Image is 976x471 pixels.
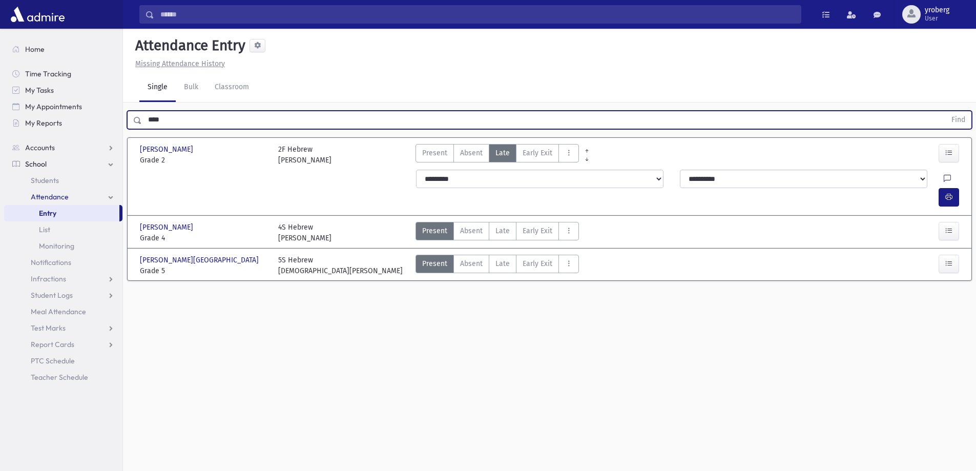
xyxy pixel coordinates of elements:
[4,221,122,238] a: List
[460,226,483,236] span: Absent
[4,98,122,115] a: My Appointments
[39,225,50,234] span: List
[154,5,801,24] input: Search
[25,118,62,128] span: My Reports
[31,291,73,300] span: Student Logs
[4,172,122,189] a: Students
[416,144,579,166] div: AttTypes
[25,86,54,95] span: My Tasks
[495,148,510,158] span: Late
[31,356,75,365] span: PTC Schedule
[131,59,225,68] a: Missing Attendance History
[31,340,74,349] span: Report Cards
[495,258,510,269] span: Late
[31,274,66,283] span: Infractions
[523,148,552,158] span: Early Exit
[31,373,88,382] span: Teacher Schedule
[4,205,119,221] a: Entry
[422,226,447,236] span: Present
[31,176,59,185] span: Students
[925,6,949,14] span: yroberg
[4,369,122,385] a: Teacher Schedule
[460,258,483,269] span: Absent
[4,41,122,57] a: Home
[140,255,261,265] span: [PERSON_NAME][GEOGRAPHIC_DATA]
[25,102,82,111] span: My Appointments
[523,258,552,269] span: Early Exit
[495,226,510,236] span: Late
[140,144,195,155] span: [PERSON_NAME]
[416,255,579,276] div: AttTypes
[39,241,74,251] span: Monitoring
[4,82,122,98] a: My Tasks
[422,148,447,158] span: Present
[523,226,552,236] span: Early Exit
[925,14,949,23] span: User
[176,73,206,102] a: Bulk
[25,159,47,169] span: School
[945,111,971,129] button: Find
[131,37,245,54] h5: Attendance Entry
[4,66,122,82] a: Time Tracking
[4,139,122,156] a: Accounts
[416,222,579,243] div: AttTypes
[31,192,69,201] span: Attendance
[460,148,483,158] span: Absent
[8,4,67,25] img: AdmirePro
[31,307,86,316] span: Meal Attendance
[140,265,268,276] span: Grade 5
[4,287,122,303] a: Student Logs
[4,238,122,254] a: Monitoring
[25,69,71,78] span: Time Tracking
[4,189,122,205] a: Attendance
[39,209,56,218] span: Entry
[278,144,331,166] div: 2F Hebrew [PERSON_NAME]
[31,323,66,333] span: Test Marks
[25,143,55,152] span: Accounts
[278,255,403,276] div: 5S Hebrew [DEMOGRAPHIC_DATA][PERSON_NAME]
[25,45,45,54] span: Home
[206,73,257,102] a: Classroom
[4,254,122,271] a: Notifications
[140,222,195,233] span: [PERSON_NAME]
[4,303,122,320] a: Meal Attendance
[4,353,122,369] a: PTC Schedule
[140,233,268,243] span: Grade 4
[4,320,122,336] a: Test Marks
[4,271,122,287] a: Infractions
[278,222,331,243] div: 4S Hebrew [PERSON_NAME]
[4,115,122,131] a: My Reports
[135,59,225,68] u: Missing Attendance History
[422,258,447,269] span: Present
[31,258,71,267] span: Notifications
[140,155,268,166] span: Grade 2
[4,336,122,353] a: Report Cards
[139,73,176,102] a: Single
[4,156,122,172] a: School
